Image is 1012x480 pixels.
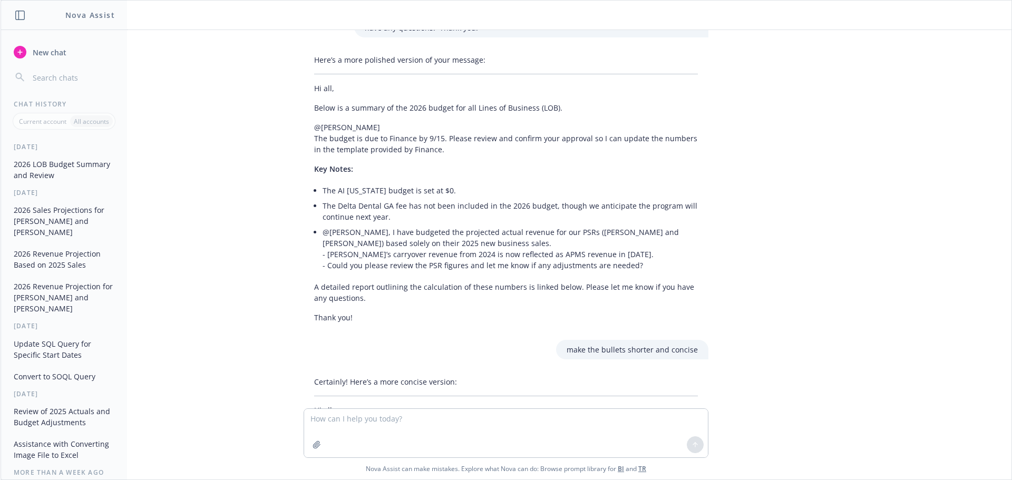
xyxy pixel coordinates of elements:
[9,403,119,431] button: Review of 2025 Actuals and Budget Adjustments
[65,9,115,21] h1: Nova Assist
[1,321,127,330] div: [DATE]
[9,245,119,273] button: 2026 Revenue Projection Based on 2025 Sales
[31,70,114,85] input: Search chats
[314,122,698,155] p: @[PERSON_NAME] The budget is due to Finance by 9/15. Please review and confirm your approval so I...
[9,155,119,184] button: 2026 LOB Budget Summary and Review
[1,389,127,398] div: [DATE]
[9,201,119,241] button: 2026 Sales Projections for [PERSON_NAME] and [PERSON_NAME]
[1,188,127,197] div: [DATE]
[323,183,698,198] li: The AI [US_STATE] budget is set at $0.
[5,458,1007,479] span: Nova Assist can make mistakes. Explore what Nova can do: Browse prompt library for and
[314,312,698,323] p: Thank you!
[1,468,127,477] div: More than a week ago
[323,198,698,224] li: The Delta Dental GA fee has not been included in the 2026 budget, though we anticipate the progra...
[9,278,119,317] button: 2026 Revenue Projection for [PERSON_NAME] and [PERSON_NAME]
[19,117,66,126] p: Current account
[567,344,698,355] p: make the bullets shorter and concise
[323,224,698,273] li: @[PERSON_NAME], I have budgeted the projected actual revenue for our PSRs ([PERSON_NAME] and [PER...
[74,117,109,126] p: All accounts
[314,376,698,387] p: Certainly! Here’s a more concise version:
[1,100,127,109] div: Chat History
[314,83,698,94] p: Hi all,
[618,464,624,473] a: BI
[314,164,353,174] span: Key Notes:
[9,435,119,464] button: Assistance with Converting Image File to Excel
[314,102,698,113] p: Below is a summary of the 2026 budget for all Lines of Business (LOB).
[314,405,698,416] p: Hi all,
[9,335,119,364] button: Update SQL Query for Specific Start Dates
[1,142,127,151] div: [DATE]
[9,368,119,385] button: Convert to SOQL Query
[638,464,646,473] a: TR
[31,47,66,58] span: New chat
[314,54,698,65] p: Here’s a more polished version of your message:
[314,281,698,303] p: A detailed report outlining the calculation of these numbers is linked below. Please let me know ...
[9,43,119,62] button: New chat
